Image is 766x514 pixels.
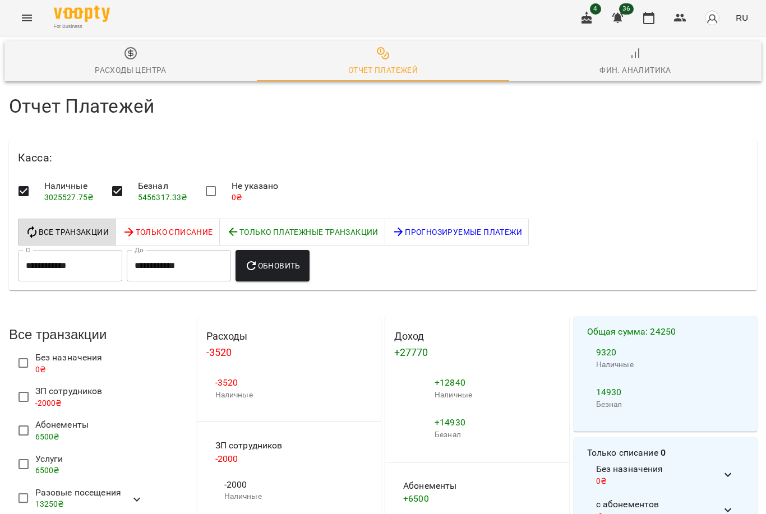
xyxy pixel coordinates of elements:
[435,390,551,401] p: Наличные
[219,219,385,246] button: Только платежные транзакции
[596,387,622,397] span: 14930
[138,193,188,202] span: 5456317.33 ₴
[435,417,465,428] span: + 14930
[9,95,757,118] h4: Отчет Платежей
[206,331,372,342] h4: Расходы
[596,359,735,371] p: Наличные
[224,491,354,502] p: Наличные
[392,225,522,239] span: Прогнозируемые платежи
[596,476,607,485] span: 0 ₴
[35,499,64,508] span: 13250 ₴
[115,219,219,246] button: Только списание
[215,377,238,388] span: -3520
[18,219,116,246] button: Все Транзакции
[95,63,167,77] div: Расходы Центра
[236,250,310,281] button: Обновить
[35,418,89,432] span: Абонементы
[35,432,60,441] span: 6500 ₴
[590,3,601,15] span: 4
[661,447,666,458] b: 0
[122,225,213,239] span: Только списание
[35,399,62,408] span: -2000 ₴
[215,453,238,464] span: -2000
[348,63,418,77] div: Отчет Платежей
[403,493,429,504] span: + 6500
[596,462,722,476] span: Без назначения
[224,478,354,492] span: -2000
[35,385,103,398] span: ЗП сотрудников
[435,429,551,441] p: Безнал
[704,10,720,26] img: avatar_s.png
[25,225,109,239] span: Все Транзакции
[599,63,671,77] div: Фин. Аналитика
[435,377,465,388] span: + 12840
[206,347,372,358] h4: -3520
[54,6,110,22] img: Voopty Logo
[596,347,617,358] span: 9320
[403,479,538,493] span: Абонементы
[394,331,560,342] h4: Доход
[596,498,722,511] span: с абонементов
[232,193,242,202] span: 0 ₴
[35,486,122,499] span: Разовые посещения
[13,4,40,31] button: Menu
[736,12,748,24] span: RU
[587,325,744,339] h4: Общая сумма : 24250
[596,399,735,410] p: Безнал
[731,7,753,28] button: RU
[587,446,744,460] h4: Только списание
[227,225,379,239] span: Только платежные транзакции
[9,327,193,342] h3: Все транзакции
[54,23,110,30] span: For Business
[215,390,363,401] p: Наличные
[619,3,634,15] span: 36
[44,193,94,202] span: 3025527.75 ₴
[44,179,94,193] span: Наличные
[18,149,748,166] h6: Касса :
[35,365,46,374] span: 0 ₴
[244,259,301,272] span: Обновить
[35,351,103,364] span: Без назначения
[385,219,529,246] button: Прогнозируемые платежи
[232,179,278,193] span: Не указано
[138,179,188,193] span: Безнал
[35,452,63,466] span: Услуги
[35,466,60,475] span: 6500 ₴
[394,347,560,358] h4: + 27770
[215,439,363,452] span: ЗП сотрудников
